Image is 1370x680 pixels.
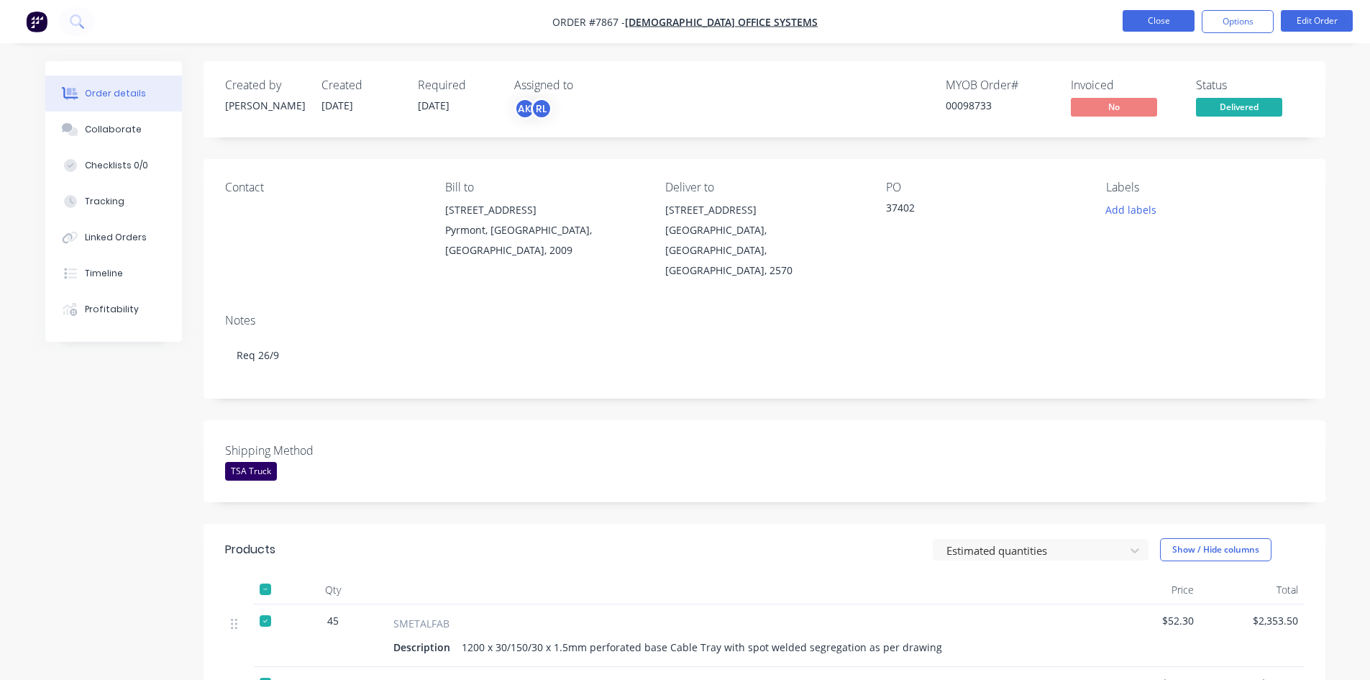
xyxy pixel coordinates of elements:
[1123,10,1195,32] button: Close
[1071,98,1157,116] span: No
[85,87,146,100] div: Order details
[1281,10,1353,32] button: Edit Order
[445,181,642,194] div: Bill to
[1101,613,1194,628] span: $52.30
[514,78,658,92] div: Assigned to
[1160,538,1271,561] button: Show / Hide columns
[225,541,275,558] div: Products
[1196,98,1282,116] span: Delivered
[85,123,142,136] div: Collaborate
[514,98,536,119] div: AK
[85,159,148,172] div: Checklists 0/0
[85,267,123,280] div: Timeline
[225,181,422,194] div: Contact
[85,231,147,244] div: Linked Orders
[45,255,182,291] button: Timeline
[85,303,139,316] div: Profitability
[1071,78,1179,92] div: Invoiced
[946,78,1054,92] div: MYOB Order #
[625,15,818,29] a: [DEMOGRAPHIC_DATA] Office Systems
[393,637,456,658] div: Description
[886,200,1066,220] div: 37402
[225,333,1304,377] div: Req 26/9
[1200,576,1304,604] div: Total
[45,291,182,327] button: Profitability
[225,314,1304,327] div: Notes
[665,181,862,194] div: Deliver to
[456,637,948,658] div: 1200 x 30/150/30 x 1.5mm perforated base Cable Tray with spot welded segregation as per drawing
[393,616,449,631] span: SMETALFAB
[225,98,304,113] div: [PERSON_NAME]
[225,462,277,481] div: TSA Truck
[445,200,642,220] div: [STREET_ADDRESS]
[327,613,339,628] span: 45
[1106,181,1303,194] div: Labels
[1205,613,1298,628] span: $2,353.50
[1196,78,1304,92] div: Status
[1098,200,1164,219] button: Add labels
[225,78,304,92] div: Created by
[45,183,182,219] button: Tracking
[1095,576,1200,604] div: Price
[1202,10,1274,33] button: Options
[665,200,862,220] div: [STREET_ADDRESS]
[946,98,1054,113] div: 00098733
[1196,98,1282,119] button: Delivered
[418,78,497,92] div: Required
[514,98,552,119] button: AKRL
[45,148,182,183] button: Checklists 0/0
[665,220,862,281] div: [GEOGRAPHIC_DATA], [GEOGRAPHIC_DATA], [GEOGRAPHIC_DATA], 2570
[665,200,862,281] div: [STREET_ADDRESS][GEOGRAPHIC_DATA], [GEOGRAPHIC_DATA], [GEOGRAPHIC_DATA], 2570
[290,576,376,604] div: Qty
[26,11,47,32] img: Factory
[445,200,642,260] div: [STREET_ADDRESS]Pyrmont, [GEOGRAPHIC_DATA], [GEOGRAPHIC_DATA], 2009
[886,181,1083,194] div: PO
[531,98,552,119] div: RL
[552,15,625,29] span: Order #7867 -
[45,76,182,112] button: Order details
[225,442,405,459] label: Shipping Method
[45,112,182,148] button: Collaborate
[45,219,182,255] button: Linked Orders
[85,195,124,208] div: Tracking
[418,99,449,112] span: [DATE]
[321,78,401,92] div: Created
[321,99,353,112] span: [DATE]
[445,220,642,260] div: Pyrmont, [GEOGRAPHIC_DATA], [GEOGRAPHIC_DATA], 2009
